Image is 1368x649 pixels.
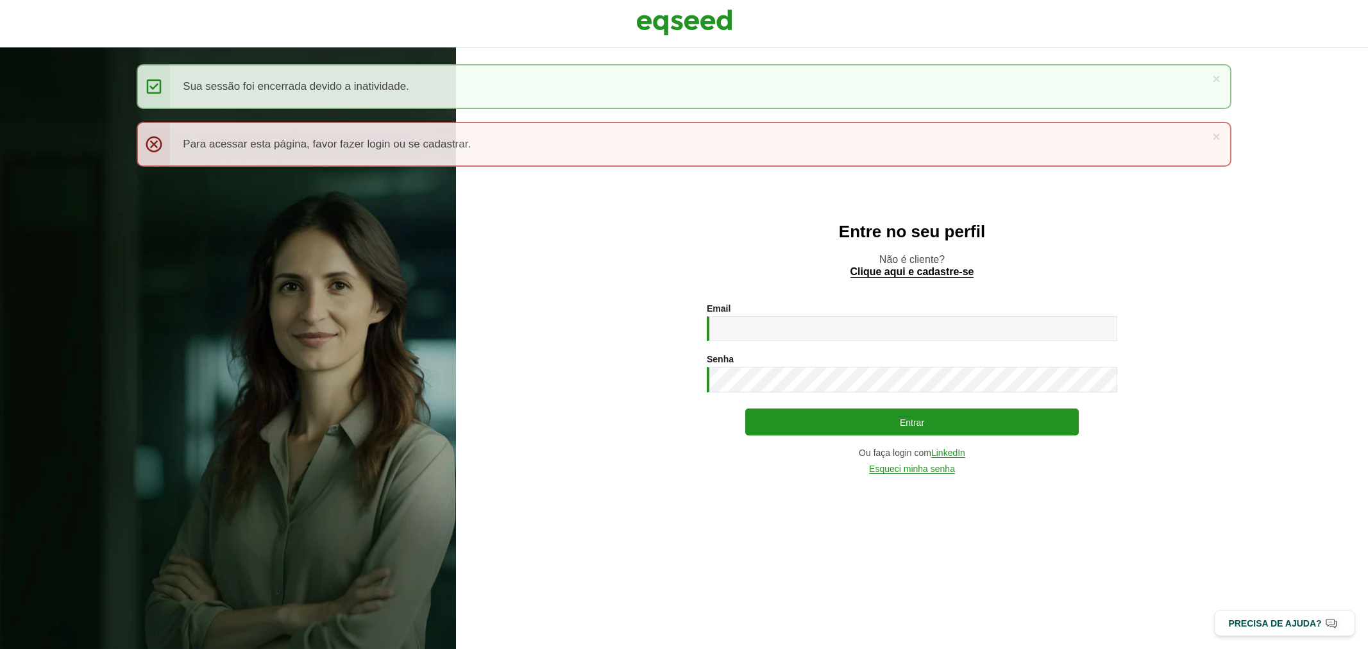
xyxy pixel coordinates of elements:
[636,6,732,38] img: EqSeed Logo
[707,355,734,364] label: Senha
[1212,130,1220,143] a: ×
[931,448,965,458] a: LinkedIn
[137,64,1231,109] div: Sua sessão foi encerrada devido a inatividade.
[707,448,1117,458] div: Ou faça login com
[850,267,974,278] a: Clique aqui e cadastre-se
[482,253,1342,278] p: Não é cliente?
[1212,72,1220,85] a: ×
[482,223,1342,241] h2: Entre no seu perfil
[869,464,955,474] a: Esqueci minha senha
[137,122,1231,167] div: Para acessar esta página, favor fazer login ou se cadastrar.
[745,409,1079,435] button: Entrar
[707,304,730,313] label: Email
